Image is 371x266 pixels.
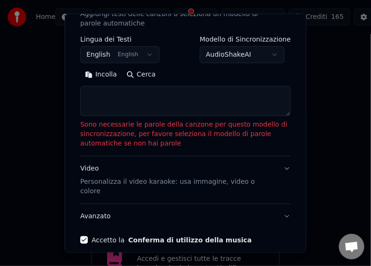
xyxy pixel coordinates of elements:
[200,36,291,43] label: Modello di Sincronizzazione
[80,36,291,156] div: TestiAggiungi testi delle canzoni o seleziona un modello di parole automatiche
[80,120,291,148] p: Sono necessarie le parole della canzone per questo modello di sincronizzazione, per favore selezi...
[80,204,291,229] button: Avanzato
[80,156,291,204] button: VideoPersonalizza il video karaoke: usa immagine, video o colore
[92,237,252,243] label: Accetto la
[122,67,160,82] button: Cerca
[80,164,276,196] div: Video
[80,177,276,196] p: Personalizza il video karaoke: usa immagine, video o colore
[80,36,160,43] label: Lingua dei Testi
[80,67,122,82] button: Incolla
[80,9,276,28] p: Aggiungi testi delle canzoni o seleziona un modello di parole automatiche
[128,237,252,243] button: Accetto la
